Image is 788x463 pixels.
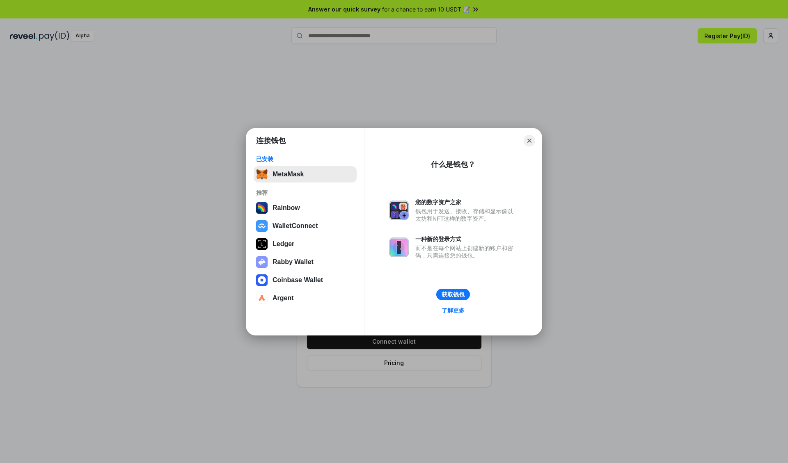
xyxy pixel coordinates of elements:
[273,258,314,266] div: Rabby Wallet
[256,202,268,214] img: svg+xml,%3Csvg%20width%3D%22120%22%20height%3D%22120%22%20viewBox%3D%220%200%20120%20120%22%20fil...
[273,204,300,212] div: Rainbow
[256,292,268,304] img: svg+xml,%3Csvg%20width%3D%2228%22%20height%3D%2228%22%20viewBox%3D%220%200%2028%2028%22%20fill%3D...
[254,218,357,234] button: WalletConnect
[437,305,470,316] a: 了解更多
[256,274,268,286] img: svg+xml,%3Csvg%20width%3D%2228%22%20height%3D%2228%22%20viewBox%3D%220%200%2028%2028%22%20fill%3D...
[254,290,357,306] button: Argent
[273,171,304,178] div: MetaMask
[442,307,465,314] div: 了解更多
[415,198,517,206] div: 您的数字资产之家
[524,135,535,146] button: Close
[389,201,409,220] img: svg+xml,%3Csvg%20xmlns%3D%22http%3A%2F%2Fwww.w3.org%2F2000%2Fsvg%22%20fill%3D%22none%22%20viewBox...
[415,244,517,259] div: 而不是在每个网站上创建新的账户和密码，只需连接您的钱包。
[256,136,286,146] h1: 连接钱包
[273,240,294,248] div: Ledger
[389,237,409,257] img: svg+xml,%3Csvg%20xmlns%3D%22http%3A%2F%2Fwww.w3.org%2F2000%2Fsvg%22%20fill%3D%22none%22%20viewBox...
[254,272,357,288] button: Coinbase Wallet
[254,166,357,182] button: MetaMask
[254,200,357,216] button: Rainbow
[273,294,294,302] div: Argent
[415,235,517,243] div: 一种新的登录方式
[431,160,475,169] div: 什么是钱包？
[256,155,354,163] div: 已安装
[273,276,323,284] div: Coinbase Wallet
[254,254,357,270] button: Rabby Wallet
[442,291,465,298] div: 获取钱包
[273,222,318,230] div: WalletConnect
[256,238,268,250] img: svg+xml,%3Csvg%20xmlns%3D%22http%3A%2F%2Fwww.w3.org%2F2000%2Fsvg%22%20width%3D%2228%22%20height%3...
[256,220,268,232] img: svg+xml,%3Csvg%20width%3D%2228%22%20height%3D%2228%22%20viewBox%3D%220%200%2028%2028%22%20fill%3D...
[256,256,268,268] img: svg+xml,%3Csvg%20xmlns%3D%22http%3A%2F%2Fwww.w3.org%2F2000%2Fsvg%22%20fill%3D%22none%22%20viewBox...
[254,236,357,252] button: Ledger
[256,169,268,180] img: svg+xml,%3Csvg%20fill%3D%22none%22%20height%3D%2233%22%20viewBox%3D%220%200%2035%2033%22%20width%...
[256,189,354,196] div: 推荐
[415,208,517,222] div: 钱包用于发送、接收、存储和显示像以太坊和NFT这样的数字资产。
[436,289,470,300] button: 获取钱包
